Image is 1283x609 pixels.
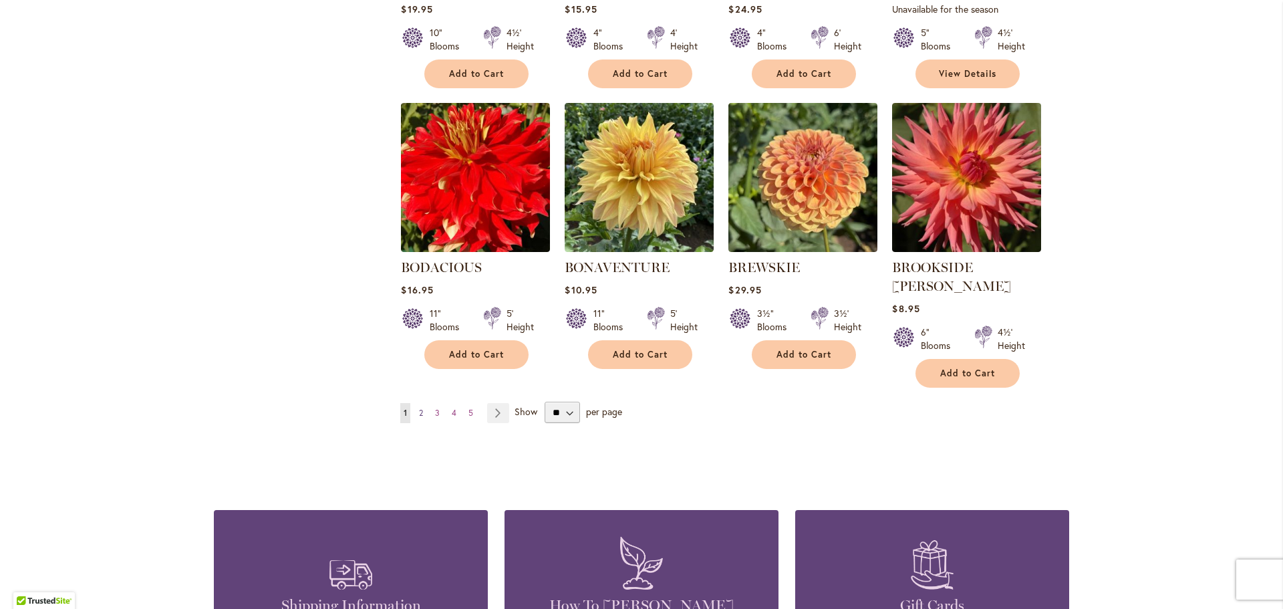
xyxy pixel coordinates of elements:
[752,340,856,369] button: Add to Cart
[728,283,761,296] span: $29.95
[892,103,1041,252] img: BROOKSIDE CHERI
[565,103,714,252] img: Bonaventure
[449,349,504,360] span: Add to Cart
[468,408,473,418] span: 5
[507,26,534,53] div: 4½' Height
[892,259,1011,294] a: BROOKSIDE [PERSON_NAME]
[776,68,831,80] span: Add to Cart
[424,59,529,88] button: Add to Cart
[613,68,668,80] span: Add to Cart
[921,26,958,53] div: 5" Blooms
[449,68,504,80] span: Add to Cart
[998,326,1025,352] div: 4½' Height
[465,403,476,423] a: 5
[430,26,467,53] div: 10" Blooms
[728,3,762,15] span: $24.95
[940,368,995,379] span: Add to Cart
[921,326,958,352] div: 6" Blooms
[10,562,47,599] iframe: Launch Accessibility Center
[507,307,534,334] div: 5' Height
[401,242,550,255] a: BODACIOUS
[915,359,1020,388] button: Add to Cart
[834,307,861,334] div: 3½' Height
[892,302,919,315] span: $8.95
[419,408,423,418] span: 2
[939,68,996,80] span: View Details
[670,26,698,53] div: 4' Height
[752,59,856,88] button: Add to Cart
[892,3,1041,15] p: Unavailable for the season
[515,405,537,418] span: Show
[588,59,692,88] button: Add to Cart
[448,403,460,423] a: 4
[728,242,877,255] a: BREWSKIE
[834,26,861,53] div: 6' Height
[565,283,597,296] span: $10.95
[728,259,800,275] a: BREWSKIE
[430,307,467,334] div: 11" Blooms
[776,349,831,360] span: Add to Cart
[452,408,456,418] span: 4
[401,259,482,275] a: BODACIOUS
[404,408,407,418] span: 1
[424,340,529,369] button: Add to Cart
[416,403,426,423] a: 2
[565,259,670,275] a: BONAVENTURE
[401,3,432,15] span: $19.95
[892,242,1041,255] a: BROOKSIDE CHERI
[432,403,443,423] a: 3
[586,405,622,418] span: per page
[401,103,550,252] img: BODACIOUS
[670,307,698,334] div: 5' Height
[728,103,877,252] img: BREWSKIE
[565,242,714,255] a: Bonaventure
[588,340,692,369] button: Add to Cart
[757,307,795,334] div: 3½" Blooms
[757,26,795,53] div: 4" Blooms
[565,3,597,15] span: $15.95
[593,26,631,53] div: 4" Blooms
[593,307,631,334] div: 11" Blooms
[435,408,440,418] span: 3
[998,26,1025,53] div: 4½' Height
[401,283,433,296] span: $16.95
[915,59,1020,88] a: View Details
[613,349,668,360] span: Add to Cart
